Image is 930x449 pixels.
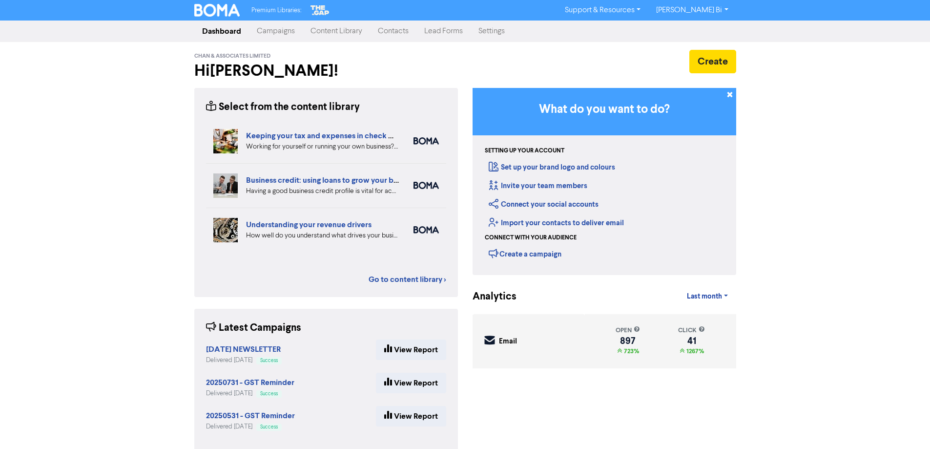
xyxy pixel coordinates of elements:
[206,100,360,115] div: Select from the content library
[246,175,419,185] a: Business credit: using loans to grow your business
[246,220,372,230] a: Understanding your revenue drivers
[648,2,736,18] a: [PERSON_NAME] Bi
[881,402,930,449] iframe: Chat Widget
[206,356,282,365] div: Delivered [DATE]
[246,142,399,152] div: Working for yourself or running your own business? Setup robust systems for expenses & tax requir...
[246,186,399,196] div: Having a good business credit profile is vital for accessing routes to funding. We look at six di...
[489,181,587,191] a: Invite your team members
[206,379,294,387] a: 20250731 - GST Reminder
[206,389,294,398] div: Delivered [DATE]
[260,358,278,363] span: Success
[303,21,370,41] a: Content Library
[376,340,446,360] a: View Report
[376,406,446,427] a: View Report
[489,163,615,172] a: Set up your brand logo and colours
[260,425,278,429] span: Success
[678,337,705,345] div: 41
[206,412,295,420] a: 20250531 - GST Reminder
[687,292,722,301] span: Last month
[246,131,488,141] a: Keeping your tax and expenses in check when you are self-employed
[616,337,640,345] div: 897
[485,234,577,242] div: Connect with your audience
[473,289,504,304] div: Analytics
[679,287,736,306] a: Last month
[678,326,705,335] div: click
[194,62,458,80] h2: Hi [PERSON_NAME] !
[251,7,301,14] span: Premium Libraries:
[684,347,704,355] span: 1267%
[473,88,736,275] div: Getting Started in BOMA
[370,21,416,41] a: Contacts
[194,4,240,17] img: BOMA Logo
[206,411,295,421] strong: 20250531 - GST Reminder
[249,21,303,41] a: Campaigns
[489,218,624,228] a: Import your contacts to deliver email
[194,21,249,41] a: Dashboard
[622,347,639,355] span: 723%
[206,422,295,431] div: Delivered [DATE]
[471,21,513,41] a: Settings
[416,21,471,41] a: Lead Forms
[206,378,294,387] strong: 20250731 - GST Reminder
[413,226,439,234] img: boma_accounting
[194,53,270,60] span: Chan & Associates Limited
[557,2,648,18] a: Support & Resources
[616,326,640,335] div: open
[413,182,439,189] img: boma
[499,336,517,347] div: Email
[485,147,564,155] div: Setting up your account
[376,373,446,393] a: View Report
[413,137,439,145] img: boma_accounting
[260,391,278,396] span: Success
[206,344,281,354] strong: [DATE] NEWSLETTER
[309,4,331,17] img: The Gap
[369,274,446,285] a: Go to content library >
[489,200,599,209] a: Connect your social accounts
[689,50,736,73] button: Create
[487,103,722,117] h3: What do you want to do?
[206,321,301,336] div: Latest Campaigns
[489,246,561,261] div: Create a campaign
[246,231,399,241] div: How well do you understand what drives your business revenue? We can help you review your numbers...
[206,346,281,354] a: [DATE] NEWSLETTER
